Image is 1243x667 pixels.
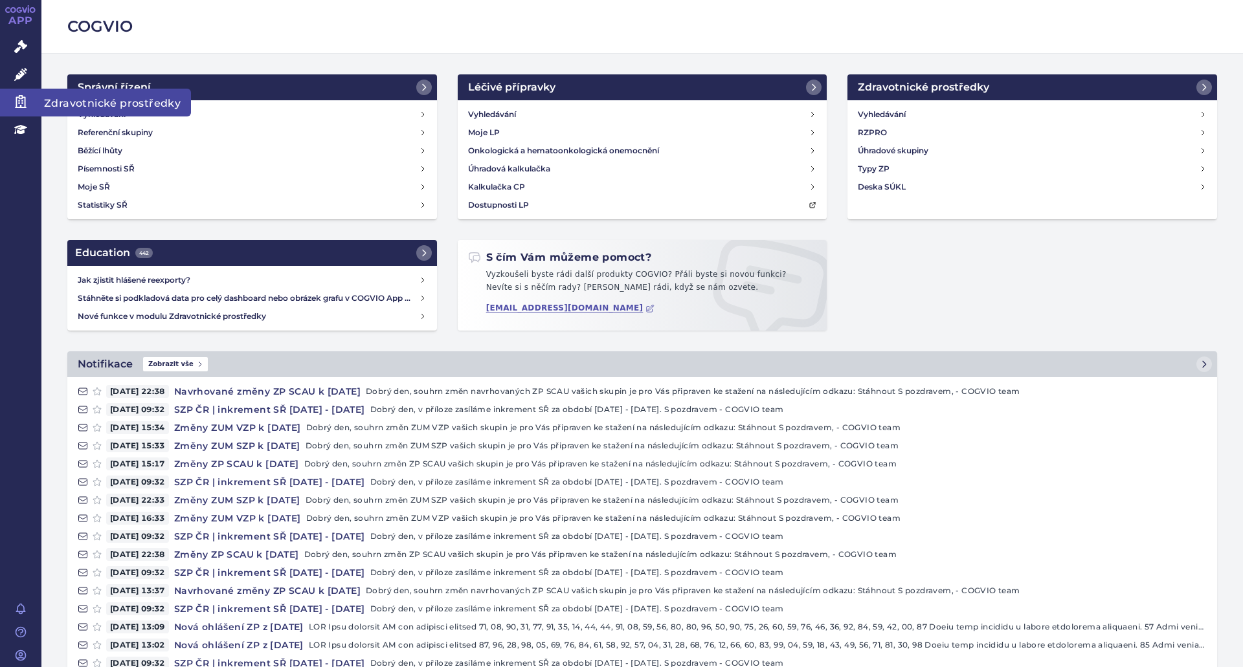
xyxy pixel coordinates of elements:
h4: Nové funkce v modulu Zdravotnické prostředky [78,310,419,323]
span: Zobrazit vše [143,357,208,371]
h2: COGVIO [67,16,1217,38]
span: [DATE] 13:09 [106,620,169,633]
p: Dobrý den, souhrn změn navrhovaných ZP SCAU vašich skupin je pro Vás připraven ke stažení na násl... [366,385,1207,398]
a: Dostupnosti LP [463,196,822,214]
p: Dobrý den, souhrn změn ZUM VZP vašich skupin je pro Vás připraven ke stažení na následujícím odka... [306,512,1207,525]
p: Dobrý den, souhrn změn ZUM SZP vašich skupin je pro Vás připraven ke stažení na následujícím odka... [306,439,1207,452]
p: Dobrý den, souhrn změn navrhovaných ZP SCAU vašich skupin je pro Vás připraven ke stažení na násl... [366,584,1207,597]
p: Dobrý den, souhrn změn ZP SCAU vašich skupin je pro Vás připraven ke stažení na následujícím odka... [304,457,1207,470]
p: Dobrý den, souhrn změn ZUM SZP vašich skupin je pro Vás připraven ke stažení na následujícím odka... [306,494,1207,507]
h2: Správní řízení [78,80,151,95]
a: Kalkulačka CP [463,178,822,196]
span: [DATE] 09:32 [106,530,169,543]
h4: Stáhněte si podkladová data pro celý dashboard nebo obrázek grafu v COGVIO App modulu Analytics [78,292,419,305]
a: Úhradové skupiny [853,142,1212,160]
p: Dobrý den, souhrn změn ZUM VZP vašich skupin je pro Vás připraven ke stažení na následujícím odka... [306,421,1207,434]
p: Dobrý den, v příloze zasíláme inkrement SŘ za období [DATE] - [DATE]. S pozdravem - COGVIO team [370,602,1207,615]
h4: Běžící lhůty [78,144,122,157]
span: [DATE] 09:32 [106,476,169,488]
span: [DATE] 15:33 [106,439,169,452]
h4: Moje SŘ [78,180,110,193]
p: LOR Ipsu dolorsit AM con adipisci elitsed 71, 08, 90, 31, 77, 91, 35, 14, 44, 44, 91, 08, 59, 56,... [309,620,1207,633]
h4: SZP ČR | inkrement SŘ [DATE] - [DATE] [169,403,370,416]
a: RZPRO [853,124,1212,142]
a: Nové funkce v modulu Zdravotnické prostředky [73,307,432,325]
a: Vyhledávání [463,105,822,124]
h4: Typy ZP [858,162,890,175]
p: Dobrý den, v příloze zasíláme inkrement SŘ za období [DATE] - [DATE]. S pozdravem - COGVIO team [370,476,1207,488]
h4: Úhradové skupiny [858,144,928,157]
span: [DATE] 09:32 [106,403,169,416]
p: LOR Ipsu dolorsit AM con adipisci elitsed 87, 96, 28, 98, 05, 69, 76, 84, 61, 58, 92, 57, 04, 31,... [309,639,1207,651]
span: [DATE] 13:37 [106,584,169,597]
h4: Navrhované změny ZP SCAU k [DATE] [169,584,366,597]
h4: Statistiky SŘ [78,199,128,212]
h4: Úhradová kalkulačka [468,162,550,175]
span: [DATE] 13:02 [106,639,169,651]
a: Moje LP [463,124,822,142]
h4: RZPRO [858,126,887,139]
a: [EMAIL_ADDRESS][DOMAIN_NAME] [486,303,655,313]
a: Education442 [67,240,437,266]
h4: Nová ohlášení ZP z [DATE] [169,620,309,633]
h4: Nová ohlášení ZP z [DATE] [169,639,309,651]
a: Běžící lhůty [73,142,432,160]
a: Statistiky SŘ [73,196,432,214]
h4: Vyhledávání [468,108,516,121]
h4: SZP ČR | inkrement SŘ [DATE] - [DATE] [169,602,370,615]
p: Dobrý den, souhrn změn ZP SCAU vašich skupin je pro Vás připraven ke stažení na následujícím odka... [304,548,1207,561]
h4: Vyhledávání [858,108,906,121]
h4: Změny ZP SCAU k [DATE] [169,548,304,561]
a: Zdravotnické prostředky [847,74,1217,100]
h4: Změny ZP SCAU k [DATE] [169,457,304,470]
h2: Léčivé přípravky [468,80,555,95]
span: [DATE] 16:33 [106,512,169,525]
h4: Písemnosti SŘ [78,162,135,175]
h4: Dostupnosti LP [468,199,529,212]
p: Vyzkoušeli byste rádi další produkty COGVIO? Přáli byste si novou funkci? Nevíte si s něčím rady?... [468,268,817,299]
a: Deska SÚKL [853,178,1212,196]
h4: Jak zjistit hlášené reexporty? [78,274,419,287]
a: NotifikaceZobrazit vše [67,351,1217,377]
p: Dobrý den, v příloze zasíláme inkrement SŘ za období [DATE] - [DATE]. S pozdravem - COGVIO team [370,403,1207,416]
a: Vyhledávání [73,105,432,124]
span: 442 [135,248,153,258]
span: Zdravotnické prostředky [41,89,191,116]
a: Moje SŘ [73,178,432,196]
p: Dobrý den, v příloze zasíláme inkrement SŘ za období [DATE] - [DATE]. S pozdravem - COGVIO team [370,530,1207,543]
span: [DATE] 22:38 [106,548,169,561]
h4: Změny ZUM VZP k [DATE] [169,512,306,525]
a: Úhradová kalkulačka [463,160,822,178]
a: Onkologická a hematoonkologická onemocnění [463,142,822,160]
a: Referenční skupiny [73,124,432,142]
h2: Education [75,245,153,261]
span: [DATE] 22:38 [106,385,169,398]
span: [DATE] 09:32 [106,566,169,579]
a: Léčivé přípravky [458,74,827,100]
a: Správní řízení [67,74,437,100]
a: Jak zjistit hlášené reexporty? [73,271,432,289]
p: Dobrý den, v příloze zasíláme inkrement SŘ za období [DATE] - [DATE]. S pozdravem - COGVIO team [370,566,1207,579]
a: Typy ZP [853,160,1212,178]
h4: Navrhované změny ZP SCAU k [DATE] [169,385,366,398]
h4: Změny ZUM SZP k [DATE] [169,439,306,452]
span: [DATE] 15:34 [106,421,169,434]
h4: Referenční skupiny [78,126,153,139]
span: [DATE] 22:33 [106,494,169,507]
h4: Deska SÚKL [858,180,906,193]
a: Písemnosti SŘ [73,160,432,178]
h4: SZP ČR | inkrement SŘ [DATE] - [DATE] [169,566,370,579]
h2: S čím Vám můžeme pomoct? [468,250,652,265]
h4: Onkologická a hematoonkologická onemocnění [468,144,659,157]
h4: Kalkulačka CP [468,180,525,193]
h4: SZP ČR | inkrement SŘ [DATE] - [DATE] [169,476,370,488]
h4: SZP ČR | inkrement SŘ [DATE] - [DATE] [169,530,370,543]
h4: Změny ZUM SZP k [DATE] [169,494,306,507]
a: Vyhledávání [853,105,1212,124]
span: [DATE] 09:32 [106,602,169,615]
h2: Zdravotnické prostředky [858,80,989,95]
h2: Notifikace [78,356,133,372]
h4: Moje LP [468,126,500,139]
span: [DATE] 15:17 [106,457,169,470]
a: Stáhněte si podkladová data pro celý dashboard nebo obrázek grafu v COGVIO App modulu Analytics [73,289,432,307]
